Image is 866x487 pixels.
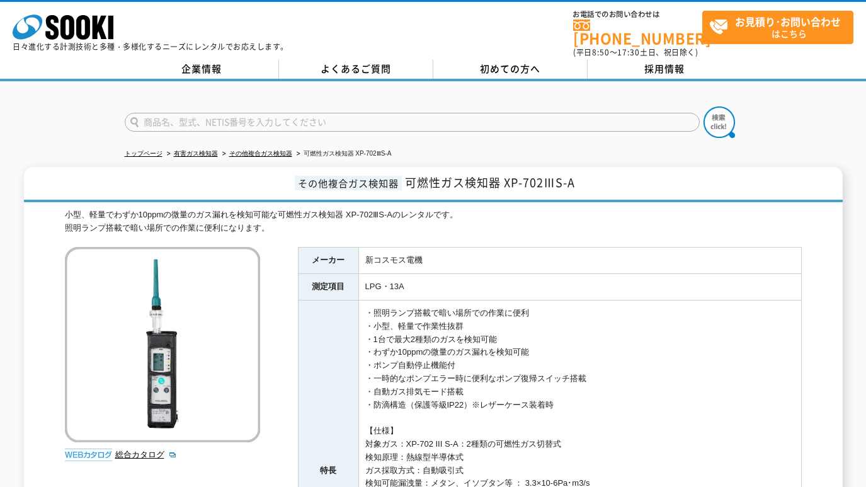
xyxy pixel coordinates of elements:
[704,106,735,138] img: btn_search.png
[115,450,177,459] a: 総合カタログ
[229,150,292,157] a: その他複合ガス検知器
[125,60,279,79] a: 企業情報
[13,43,288,50] p: 日々進化する計測技術と多種・多様化するニーズにレンタルでお応えします。
[592,47,610,58] span: 8:50
[358,248,801,274] td: 新コスモス電機
[65,209,802,235] div: 小型、軽量でわずか10ppmの微量のガス漏れを検知可能な可燃性ガス検知器 XP-702ⅢS-Aのレンタルです。 照明ランプ搭載で暗い場所での作業に便利になります。
[735,14,841,29] strong: お見積り･お問い合わせ
[573,47,698,58] span: (平日 ～ 土日、祝日除く)
[125,113,700,132] input: 商品名、型式、NETIS番号を入力してください
[298,248,358,274] th: メーカー
[125,150,162,157] a: トップページ
[433,60,588,79] a: 初めての方へ
[279,60,433,79] a: よくあるご質問
[405,174,575,191] span: 可燃性ガス検知器 XP-702ⅢS-A
[65,449,112,461] img: webカタログ
[174,150,218,157] a: 有害ガス検知器
[573,20,702,45] a: [PHONE_NUMBER]
[358,274,801,301] td: LPG・13A
[480,62,540,76] span: 初めての方へ
[709,11,853,43] span: はこちら
[702,11,853,44] a: お見積り･お問い合わせはこちら
[617,47,640,58] span: 17:30
[295,176,402,190] span: その他複合ガス検知器
[294,147,392,161] li: 可燃性ガス検知器 XP-702ⅢS-A
[573,11,702,18] span: お電話でのお問い合わせは
[298,274,358,301] th: 測定項目
[588,60,742,79] a: 採用情報
[65,247,260,442] img: 可燃性ガス検知器 XP-702ⅢS-A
